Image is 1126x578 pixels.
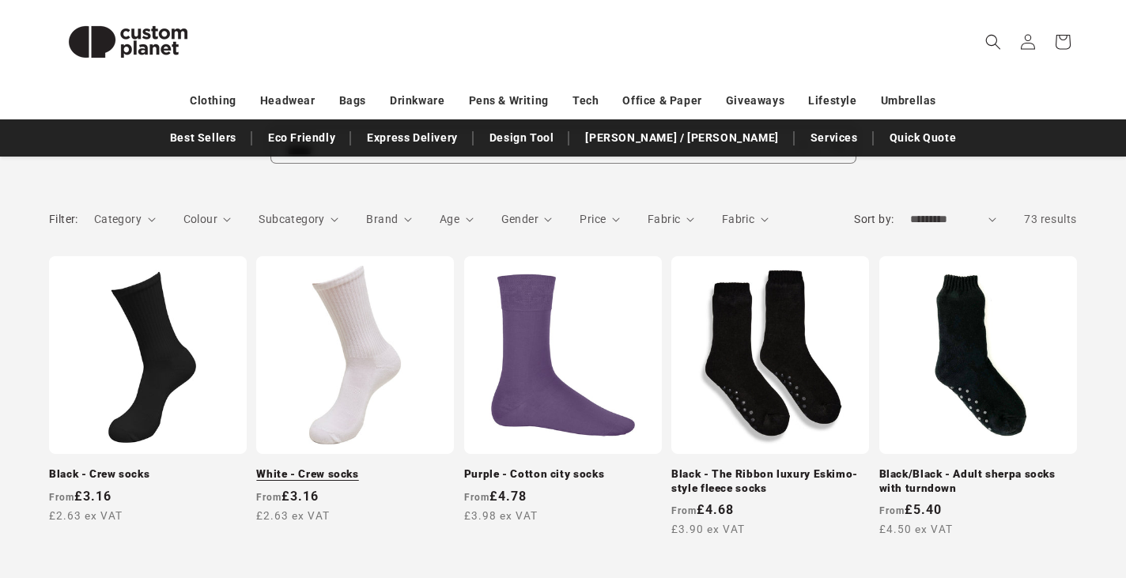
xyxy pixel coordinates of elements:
[803,124,866,152] a: Services
[572,87,599,115] a: Tech
[359,124,466,152] a: Express Delivery
[722,213,754,225] span: Fabric
[256,467,454,482] a: White - Crew socks
[94,211,156,228] summary: Category (0 selected)
[501,213,538,225] span: Gender
[162,124,244,152] a: Best Sellers
[440,213,459,225] span: Age
[390,87,444,115] a: Drinkware
[882,124,965,152] a: Quick Quote
[469,87,549,115] a: Pens & Writing
[577,124,786,152] a: [PERSON_NAME] / [PERSON_NAME]
[648,213,680,225] span: Fabric
[183,213,217,225] span: Colour
[855,407,1126,578] iframe: Chat Widget
[881,87,936,115] a: Umbrellas
[622,87,701,115] a: Office & Paper
[49,6,207,77] img: Custom Planet
[580,213,606,225] span: Price
[580,211,620,228] summary: Price
[260,124,343,152] a: Eco Friendly
[183,211,232,228] summary: Colour (0 selected)
[722,211,769,228] summary: Fabric (0 selected)
[260,87,316,115] a: Headwear
[440,211,474,228] summary: Age (0 selected)
[464,467,662,482] a: Purple - Cotton city socks
[482,124,562,152] a: Design Tool
[726,87,784,115] a: Giveaways
[259,211,338,228] summary: Subcategory (0 selected)
[1024,213,1077,225] span: 73 results
[976,25,1011,59] summary: Search
[366,213,398,225] span: Brand
[49,467,247,482] a: Black - Crew socks
[648,211,694,228] summary: Fabric (0 selected)
[366,211,412,228] summary: Brand (0 selected)
[339,87,366,115] a: Bags
[854,213,894,225] label: Sort by:
[808,87,856,115] a: Lifestyle
[501,211,553,228] summary: Gender (0 selected)
[49,211,78,228] h2: Filter:
[190,87,236,115] a: Clothing
[259,213,324,225] span: Subcategory
[94,213,142,225] span: Category
[671,467,869,495] a: Black - The Ribbon luxury Eskimo-style fleece socks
